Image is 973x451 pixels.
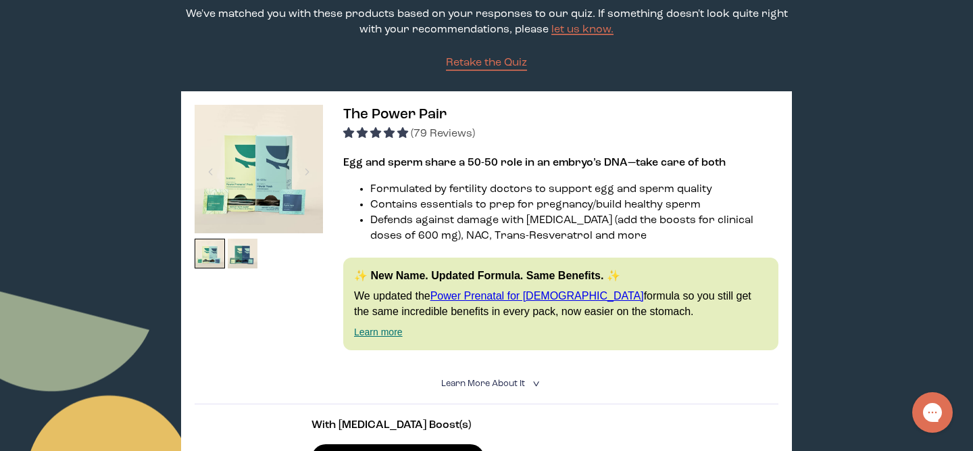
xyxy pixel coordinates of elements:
span: (79 Reviews) [411,128,475,139]
li: Defends against damage with [MEDICAL_DATA] (add the boosts for clinical doses of 600 mg), NAC, Tr... [370,213,778,244]
img: thumbnail image [228,239,258,269]
img: thumbnail image [195,239,225,269]
img: thumbnail image [195,105,323,233]
a: Learn more [354,327,403,337]
p: We've matched you with these products based on your responses to our quiz. If something doesn't l... [181,7,792,38]
strong: ✨ New Name. Updated Formula. Same Benefits. ✨ [354,270,620,281]
li: Contains essentials to prep for pregnancy/build healthy sperm [370,197,778,213]
iframe: Gorgias live chat messenger [905,387,959,437]
a: Power Prenatal for [DEMOGRAPHIC_DATA] [430,290,644,302]
summary: Learn More About it < [441,377,532,390]
p: With [MEDICAL_DATA] Boost(s) [311,418,662,433]
strong: Egg and sperm share a 50-50 role in an embryo’s DNA—take care of both [343,158,726,168]
span: Retake the Quiz [446,57,527,68]
span: 4.92 stars [343,128,411,139]
span: Learn More About it [441,379,525,388]
span: The Power Pair [343,108,447,122]
p: We updated the formula so you still get the same incredible benefits in every pack, now easier on... [354,289,768,319]
a: let us know. [551,24,614,35]
li: Formulated by fertility doctors to support egg and sperm quality [370,182,778,197]
a: Retake the Quiz [446,55,527,71]
i: < [528,380,541,387]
